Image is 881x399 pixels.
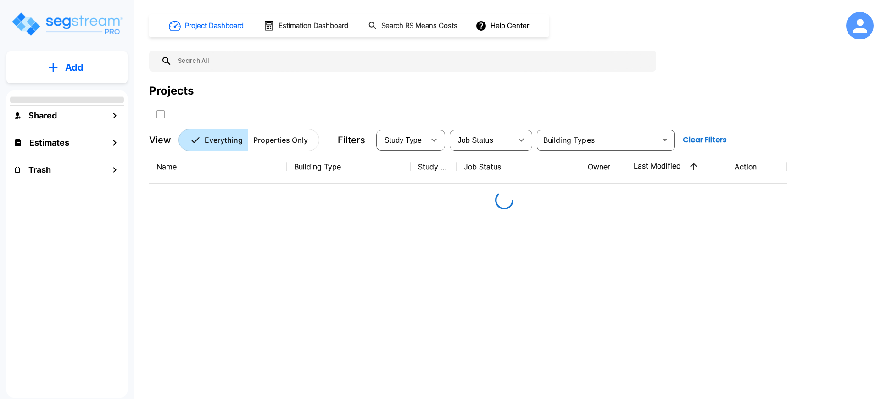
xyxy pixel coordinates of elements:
p: Add [65,61,84,74]
span: Job Status [458,136,493,144]
th: Name [149,150,287,184]
button: Everything [178,129,248,151]
h1: Shared [28,109,57,122]
p: Filters [338,133,365,147]
div: Select [378,127,425,153]
div: Platform [178,129,319,151]
button: Estimation Dashboard [260,16,353,35]
p: Everything [205,135,243,146]
th: Building Type [287,150,411,184]
p: View [149,133,171,147]
th: Owner [580,150,626,184]
button: Project Dashboard [165,16,249,36]
button: SelectAll [151,105,170,124]
th: Last Modified [626,150,727,184]
button: Open [658,134,671,146]
button: Clear Filters [679,131,730,149]
h1: Search RS Means Costs [381,21,457,31]
input: Search All [172,51,652,72]
h1: Project Dashboard [185,21,244,31]
button: Help Center [474,17,533,34]
div: Projects [149,83,194,99]
button: Properties Only [248,129,319,151]
img: Logo [11,11,123,37]
h1: Estimation Dashboard [279,21,348,31]
div: Select [452,127,512,153]
h1: Trash [28,163,51,176]
input: Building Types [540,134,657,146]
th: Action [727,150,787,184]
span: Study Type [385,136,422,144]
th: Job Status [457,150,580,184]
button: Search RS Means Costs [364,17,463,35]
p: Properties Only [253,135,308,146]
h1: Estimates [29,136,69,149]
th: Study Type [411,150,457,184]
button: Add [6,54,128,81]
